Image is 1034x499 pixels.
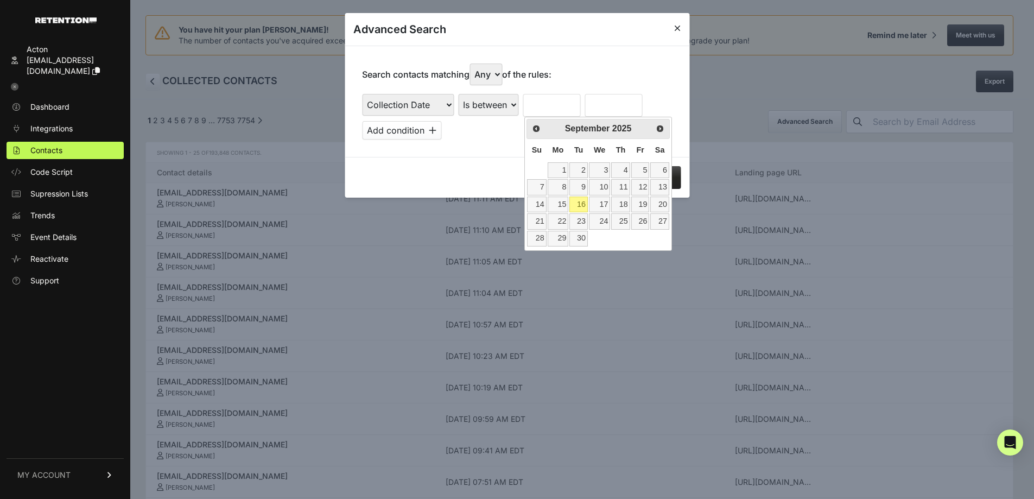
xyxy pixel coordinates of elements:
[7,458,124,491] a: MY ACCOUNT
[7,229,124,246] a: Event Details
[631,162,650,178] a: 5
[616,146,626,154] span: Thursday
[30,145,62,156] span: Contacts
[7,142,124,159] a: Contacts
[652,121,668,136] a: Next
[527,197,546,212] a: 14
[650,179,669,195] a: 13
[30,210,55,221] span: Trends
[650,213,669,229] a: 27
[7,41,124,80] a: Acton [EMAIL_ADDRESS][DOMAIN_NAME]
[569,213,588,229] a: 23
[30,188,88,199] span: Supression Lists
[30,102,69,112] span: Dashboard
[569,179,588,195] a: 9
[353,22,446,37] h3: Advanced Search
[7,98,124,116] a: Dashboard
[548,231,569,247] a: 29
[611,179,630,195] a: 11
[30,167,73,178] span: Code Script
[611,197,630,212] a: 18
[30,254,68,264] span: Reactivate
[589,179,610,195] a: 10
[362,64,551,85] p: Search contacts matching of the rules:
[527,179,546,195] a: 7
[574,146,583,154] span: Tuesday
[565,124,610,133] span: September
[589,213,610,229] a: 24
[553,146,564,154] span: Monday
[631,179,650,195] a: 12
[528,121,544,136] a: Prev
[7,250,124,268] a: Reactivate
[30,232,77,243] span: Event Details
[7,185,124,203] a: Supression Lists
[997,429,1023,456] div: Open Intercom Messenger
[17,470,71,481] span: MY ACCOUNT
[532,146,542,154] span: Sunday
[650,197,669,212] a: 20
[612,124,632,133] span: 2025
[548,197,569,212] a: 15
[27,44,119,55] div: Acton
[30,123,73,134] span: Integrations
[548,213,569,229] a: 22
[7,272,124,289] a: Support
[35,17,97,23] img: Retention.com
[631,197,650,212] a: 19
[548,162,569,178] a: 1
[30,275,59,286] span: Support
[569,162,588,178] a: 2
[569,231,588,247] a: 30
[655,146,665,154] span: Saturday
[527,231,546,247] a: 28
[7,207,124,224] a: Trends
[7,120,124,137] a: Integrations
[589,162,610,178] a: 3
[548,179,569,195] a: 8
[636,146,644,154] span: Friday
[362,121,441,140] button: Add condition
[650,162,669,178] a: 6
[656,124,664,133] span: Next
[611,213,630,229] a: 25
[611,162,630,178] a: 4
[7,163,124,181] a: Code Script
[631,213,650,229] a: 26
[569,197,588,212] a: 16
[594,146,605,154] span: Wednesday
[589,197,610,212] a: 17
[27,55,94,75] span: [EMAIL_ADDRESS][DOMAIN_NAME]
[532,124,541,133] span: Prev
[527,213,546,229] a: 21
